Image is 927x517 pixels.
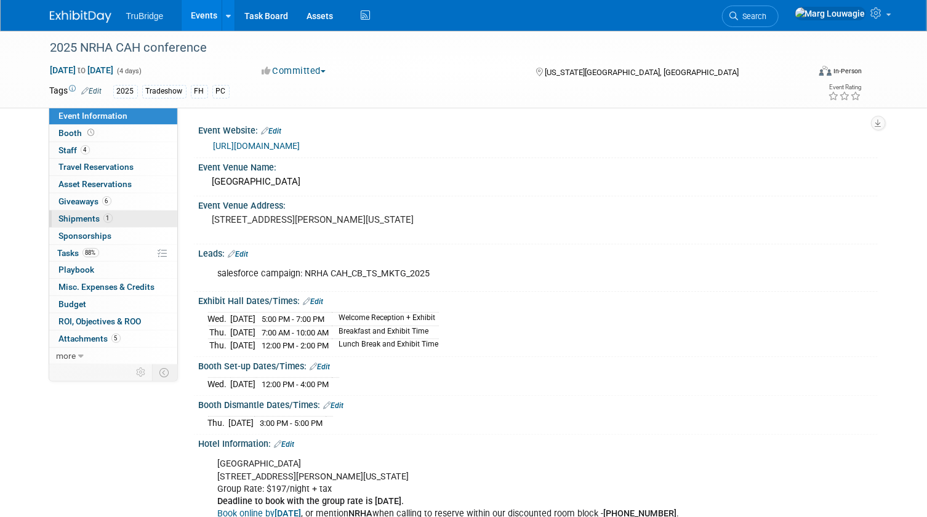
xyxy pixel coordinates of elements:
div: salesforce campaign: NRHA CAH_CB_TS_MKTG_2025 [209,262,746,286]
div: Leads: [199,244,878,260]
span: [DATE] [DATE] [50,65,114,76]
a: Edit [310,363,331,371]
span: 88% [82,248,99,257]
span: 12:00 PM - 2:00 PM [262,341,329,350]
td: [DATE] [231,378,256,391]
a: [URL][DOMAIN_NAME] [214,141,300,151]
span: Tasks [58,248,99,258]
a: Staff4 [49,142,177,159]
span: Sponsorships [59,231,112,241]
span: 12:00 PM - 4:00 PM [262,380,329,389]
img: ExhibitDay [50,10,111,23]
div: Booth Set-up Dates/Times: [199,357,878,373]
span: 1 [103,214,113,223]
span: Booth [59,128,97,138]
td: [DATE] [231,313,256,326]
div: Tradeshow [142,85,187,98]
a: Event Information [49,108,177,124]
div: In-Person [833,66,862,76]
td: [DATE] [231,326,256,339]
span: TruBridge [126,11,164,21]
b: Deadline to book with the group rate is [DATE]. [218,496,404,507]
a: Edit [324,401,344,410]
span: Misc. Expenses & Credits [59,282,155,292]
span: 4 [81,145,90,154]
span: Staff [59,145,90,155]
td: [DATE] [231,339,256,352]
a: Shipments1 [49,210,177,227]
a: more [49,348,177,364]
div: Event Website: [199,121,878,137]
a: ROI, Objectives & ROO [49,313,177,330]
a: Misc. Expenses & Credits [49,279,177,295]
a: Sponsorships [49,228,177,244]
a: Edit [262,127,282,135]
a: Asset Reservations [49,176,177,193]
div: Exhibit Hall Dates/Times: [199,292,878,308]
span: Attachments [59,334,121,343]
div: 2025 NRHA CAH conference [46,37,793,59]
td: [DATE] [229,417,254,430]
a: Search [722,6,779,27]
a: Edit [275,440,295,449]
td: Wed. [208,378,231,391]
span: (4 days) [116,67,142,75]
span: 7:00 AM - 10:00 AM [262,328,329,337]
span: Booth not reserved yet [86,128,97,137]
div: 2025 [113,85,138,98]
span: 3:00 PM - 5:00 PM [260,419,323,428]
td: Breakfast and Exhibit Time [332,326,439,339]
img: Format-Inperson.png [819,66,832,76]
span: more [57,351,76,361]
td: Personalize Event Tab Strip [131,364,153,380]
a: Edit [82,87,102,95]
a: Budget [49,296,177,313]
span: Giveaways [59,196,111,206]
span: Travel Reservations [59,162,134,172]
td: Tags [50,84,102,98]
a: Playbook [49,262,177,278]
td: Toggle Event Tabs [152,364,177,380]
div: Event Venue Address: [199,196,878,212]
span: 5:00 PM - 7:00 PM [262,315,325,324]
td: Thu. [208,339,231,352]
td: Lunch Break and Exhibit Time [332,339,439,352]
span: [US_STATE][GEOGRAPHIC_DATA], [GEOGRAPHIC_DATA] [545,68,739,77]
a: Booth [49,125,177,142]
a: Tasks88% [49,245,177,262]
span: Shipments [59,214,113,223]
td: Thu. [208,417,229,430]
div: Event Rating [829,84,862,90]
span: Search [739,12,767,21]
a: Edit [228,250,249,258]
pre: [STREET_ADDRESS][PERSON_NAME][US_STATE] [212,214,468,225]
span: Event Information [59,111,128,121]
img: Marg Louwagie [795,7,866,20]
span: Asset Reservations [59,179,132,189]
a: Edit [303,297,324,306]
div: Event Venue Name: [199,158,878,174]
div: FH [191,85,208,98]
span: Budget [59,299,87,309]
a: Giveaways6 [49,193,177,210]
td: Wed. [208,313,231,326]
span: Playbook [59,265,95,275]
span: to [76,65,88,75]
span: ROI, Objectives & ROO [59,316,142,326]
span: 5 [111,334,121,343]
button: Committed [257,65,331,78]
div: [GEOGRAPHIC_DATA] [208,172,869,191]
a: Attachments5 [49,331,177,347]
div: Booth Dismantle Dates/Times: [199,396,878,412]
div: Event Format [742,64,862,82]
td: Thu. [208,326,231,339]
div: Hotel Information: [199,435,878,451]
div: PC [212,85,230,98]
span: 6 [102,196,111,206]
a: Travel Reservations [49,159,177,175]
td: Welcome Reception + Exhibit [332,313,439,326]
